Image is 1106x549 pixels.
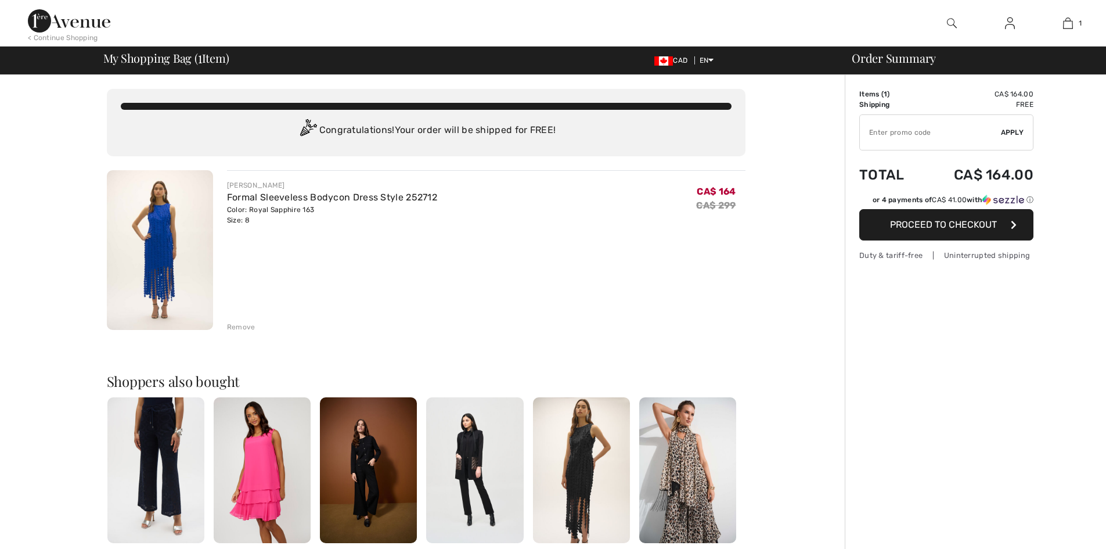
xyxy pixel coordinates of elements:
span: Proceed to Checkout [890,219,997,230]
div: [PERSON_NAME] [227,180,437,191]
td: Shipping [859,99,922,110]
h2: Shoppers also bought [107,374,745,388]
img: Congratulation2.svg [296,119,319,142]
img: Quilted Metallic Vest Style 243283 [426,397,523,543]
td: Total [859,155,922,195]
img: Full-Length Formal Trousers Style 253984 [320,397,417,543]
div: or 4 payments of with [873,195,1033,205]
td: Items ( ) [859,89,922,99]
a: Formal Sleeveless Bodycon Dress Style 252712 [227,192,437,203]
div: Order Summary [838,52,1099,64]
td: CA$ 164.00 [922,155,1033,195]
img: My Info [1005,16,1015,30]
img: Relaxed Full-Length Trousers Style 252184 [107,397,204,543]
span: 1 [198,49,202,64]
img: Knee-Length A-Line Dress Style 50012 [214,397,311,543]
img: Leopard Fringe Pullover Style 252155 [639,397,736,543]
img: Canadian Dollar [654,56,673,66]
td: CA$ 164.00 [922,89,1033,99]
iframe: Opens a widget where you can chat to one of our agents [1032,514,1094,543]
span: Apply [1001,127,1024,138]
a: Sign In [996,16,1024,31]
s: CA$ 299 [696,200,736,211]
td: Free [922,99,1033,110]
div: Remove [227,322,255,332]
img: 1ère Avenue [28,9,110,33]
div: Duty & tariff-free | Uninterrupted shipping [859,250,1033,261]
button: Proceed to Checkout [859,209,1033,241]
div: Color: Royal Sapphire 163 Size: 8 [227,204,437,225]
span: 1 [1079,18,1082,28]
span: EN [700,56,714,64]
img: Formal Sleeveless Bodycon Dress Style 252712 [533,397,630,543]
img: search the website [947,16,957,30]
div: Congratulations! Your order will be shipped for FREE! [121,119,732,142]
span: 1 [884,90,887,98]
div: < Continue Shopping [28,33,98,43]
span: CA$ 164 [697,186,736,197]
img: My Bag [1063,16,1073,30]
span: CA$ 41.00 [932,196,967,204]
img: Formal Sleeveless Bodycon Dress Style 252712 [107,170,213,330]
img: Sezzle [982,195,1024,205]
span: CAD [654,56,692,64]
a: 1 [1039,16,1096,30]
input: Promo code [860,115,1001,150]
div: or 4 payments ofCA$ 41.00withSezzle Click to learn more about Sezzle [859,195,1033,209]
span: My Shopping Bag ( Item) [103,52,229,64]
